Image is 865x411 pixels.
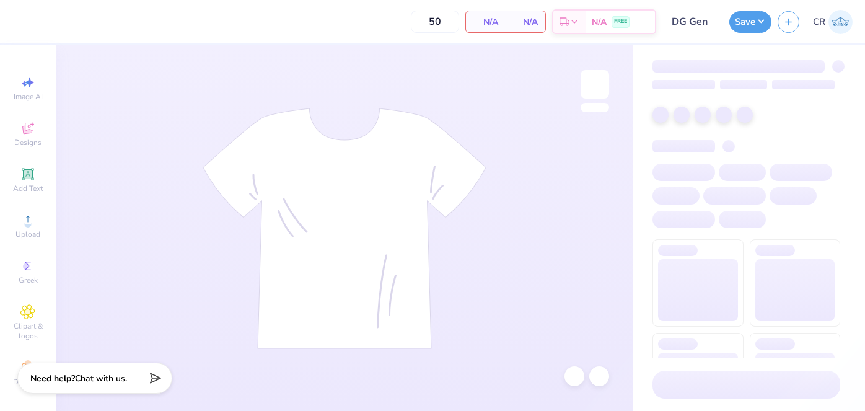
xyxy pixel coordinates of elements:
span: N/A [473,15,498,29]
span: N/A [513,15,538,29]
input: Untitled Design [662,9,723,34]
span: Chat with us. [75,373,127,384]
span: Add Text [13,183,43,193]
span: Image AI [14,92,43,102]
span: Designs [14,138,42,148]
span: Greek [19,275,38,285]
input: – – [411,11,459,33]
img: tee-skeleton.svg [203,108,486,349]
strong: Need help? [30,373,75,384]
span: CR [813,15,825,29]
span: N/A [592,15,607,29]
span: Upload [15,229,40,239]
button: Save [729,11,771,33]
img: Caleigh Roy [828,10,853,34]
span: FREE [614,17,627,26]
a: CR [813,10,853,34]
span: Decorate [13,377,43,387]
span: Clipart & logos [6,321,50,341]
